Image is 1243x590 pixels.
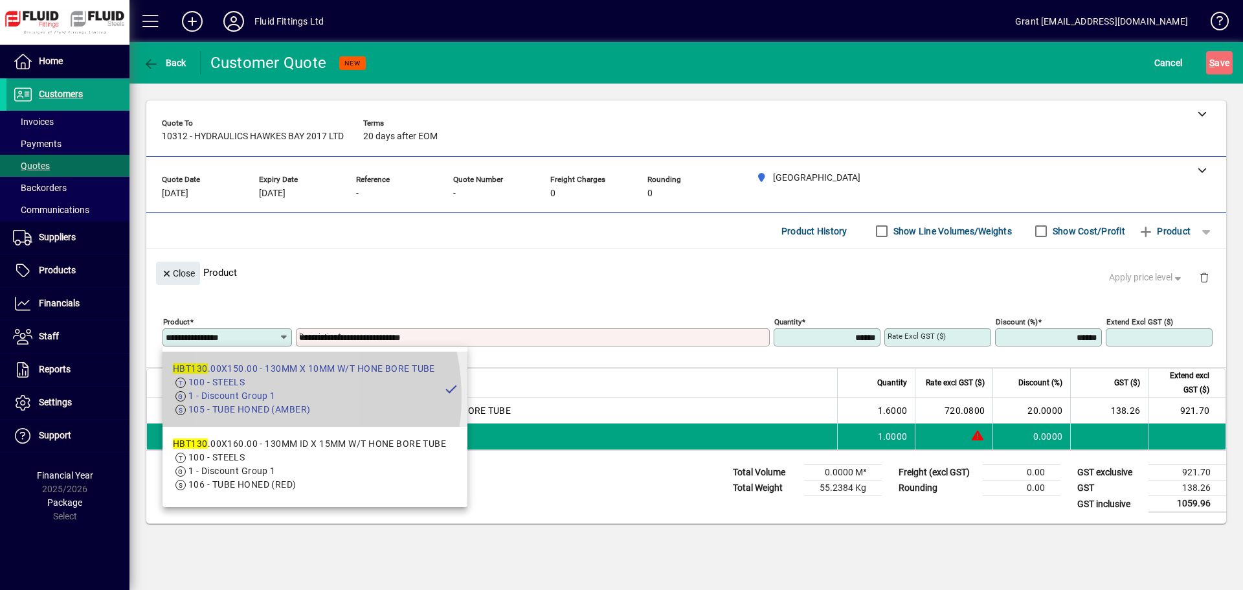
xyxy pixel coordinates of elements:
[1071,481,1148,496] td: GST
[1104,266,1189,289] button: Apply price level
[1209,58,1215,68] span: S
[363,131,438,142] span: 20 days after EOM
[39,232,76,242] span: Suppliers
[781,221,847,242] span: Product History
[726,481,804,496] td: Total Weight
[39,331,59,341] span: Staff
[39,56,63,66] span: Home
[983,481,1060,496] td: 0.00
[1154,52,1183,73] span: Cancel
[6,354,129,386] a: Reports
[1071,496,1148,512] td: GST inclusive
[878,430,908,443] span: 1.0000
[143,58,186,68] span: Back
[992,398,1070,424] td: 20.0000
[453,188,456,199] span: -
[1148,496,1226,512] td: 1059.96
[996,317,1038,326] mat-label: Discount (%)
[6,45,129,78] a: Home
[254,11,324,32] div: Fluid Fittings Ltd
[923,404,985,417] div: 720.0800
[356,188,359,199] span: -
[153,267,203,278] app-page-header-button: Close
[210,52,327,73] div: Customer Quote
[259,188,286,199] span: [DATE]
[992,424,1070,449] td: 0.0000
[344,404,511,417] span: 130MM X 10MM W/T HONE BORE TUBE
[1151,51,1186,74] button: Cancel
[726,465,804,481] td: Total Volume
[344,376,384,390] span: Description
[6,321,129,353] a: Staff
[6,199,129,221] a: Communications
[877,376,907,390] span: Quantity
[6,155,129,177] a: Quotes
[1018,376,1062,390] span: Discount (%)
[891,225,1012,238] label: Show Line Volumes/Weights
[1070,398,1148,424] td: 138.26
[156,262,200,285] button: Close
[647,188,653,199] span: 0
[892,481,983,496] td: Rounding
[892,465,983,481] td: Freight (excl GST)
[6,420,129,452] a: Support
[39,89,83,99] span: Customers
[550,188,555,199] span: 0
[888,332,946,341] mat-label: Rate excl GST ($)
[299,332,337,341] mat-label: Description
[1071,465,1148,481] td: GST exclusive
[344,59,361,67] span: NEW
[161,263,195,284] span: Close
[13,117,54,127] span: Invoices
[162,131,344,142] span: 10312 - HYDRAULICS HAWKES BAY 2017 LTD
[6,111,129,133] a: Invoices
[1189,262,1220,293] button: Delete
[6,221,129,254] a: Suppliers
[129,51,201,74] app-page-header-button: Back
[172,10,213,33] button: Add
[39,298,80,308] span: Financials
[39,265,76,275] span: Products
[37,470,93,481] span: Financial Year
[804,481,882,496] td: 55.2384 Kg
[1148,465,1226,481] td: 921.70
[39,430,71,440] span: Support
[1189,271,1220,283] app-page-header-button: Delete
[314,429,329,444] span: AUCKLAND
[6,255,129,287] a: Products
[146,249,1226,296] div: Product
[13,161,50,171] span: Quotes
[1148,481,1226,496] td: 138.26
[163,317,190,326] mat-label: Product
[1114,376,1140,390] span: GST ($)
[196,376,212,390] span: Item
[983,465,1060,481] td: 0.00
[1206,51,1233,74] button: Save
[39,364,71,374] span: Reports
[39,397,72,407] span: Settings
[13,139,62,149] span: Payments
[291,403,306,418] span: AUCKLAND
[804,465,882,481] td: 0.0000 M³
[6,288,129,320] a: Financials
[47,497,82,508] span: Package
[13,205,89,215] span: Communications
[1209,52,1229,73] span: ave
[6,387,129,419] a: Settings
[1106,317,1173,326] mat-label: Extend excl GST ($)
[1148,398,1226,424] td: 921.70
[1156,369,1209,397] span: Extend excl GST ($)
[776,220,853,243] button: Product History
[926,376,985,390] span: Rate excl GST ($)
[6,133,129,155] a: Payments
[774,317,801,326] mat-label: Quantity
[162,188,188,199] span: [DATE]
[140,51,190,74] button: Back
[13,183,67,193] span: Backorders
[1050,225,1125,238] label: Show Cost/Profit
[878,404,908,417] span: 1.6000
[1109,271,1184,284] span: Apply price level
[6,177,129,199] a: Backorders
[1015,11,1188,32] div: Grant [EMAIL_ADDRESS][DOMAIN_NAME]
[213,10,254,33] button: Profile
